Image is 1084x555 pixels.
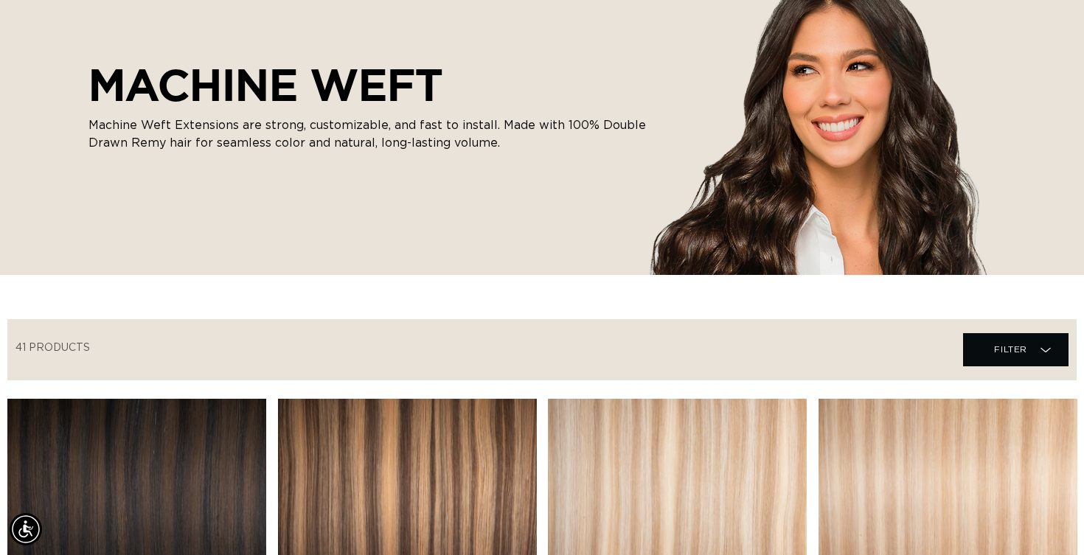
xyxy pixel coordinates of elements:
h2: MACHINE WEFT [88,59,649,111]
p: Machine Weft Extensions are strong, customizable, and fast to install. Made with 100% Double Draw... [88,116,649,152]
span: Filter [994,335,1027,363]
div: Accessibility Menu [10,513,42,545]
span: 41 products [15,343,90,353]
summary: Filter [963,333,1069,366]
